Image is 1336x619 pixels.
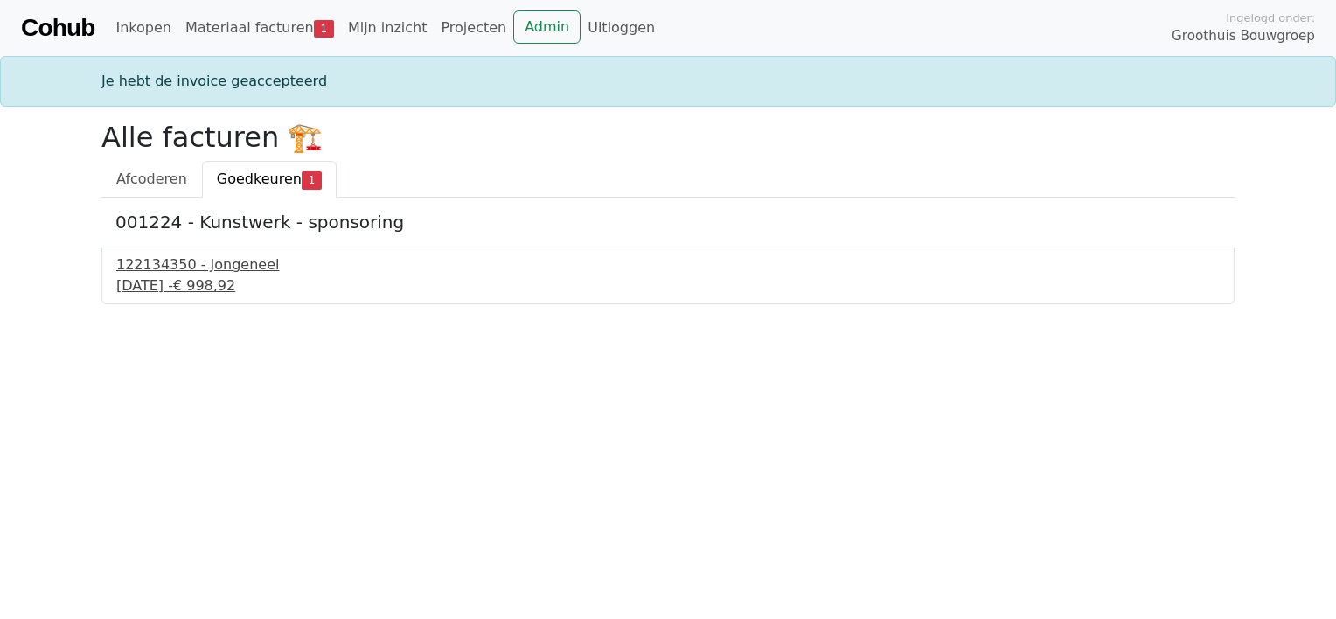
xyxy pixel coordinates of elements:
a: 122134350 - Jongeneel[DATE] -€ 998,92 [116,254,1220,296]
h5: 001224 - Kunstwerk - sponsoring [115,212,1221,233]
a: Projecten [434,10,513,45]
div: Je hebt de invoice geaccepteerd [91,71,1245,92]
a: Admin [513,10,581,44]
span: 1 [302,171,322,189]
span: € 998,92 [173,277,235,294]
span: Goedkeuren [217,170,302,187]
h2: Alle facturen 🏗️ [101,121,1235,154]
span: Groothuis Bouwgroep [1172,26,1315,46]
a: Inkopen [108,10,177,45]
a: Afcoderen [101,161,202,198]
a: Cohub [21,7,94,49]
span: Ingelogd onder: [1226,10,1315,26]
a: Materiaal facturen1 [178,10,341,45]
span: Afcoderen [116,170,187,187]
div: [DATE] - [116,275,1220,296]
a: Uitloggen [581,10,662,45]
div: 122134350 - Jongeneel [116,254,1220,275]
a: Mijn inzicht [341,10,435,45]
span: 1 [314,20,334,38]
a: Goedkeuren1 [202,161,337,198]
